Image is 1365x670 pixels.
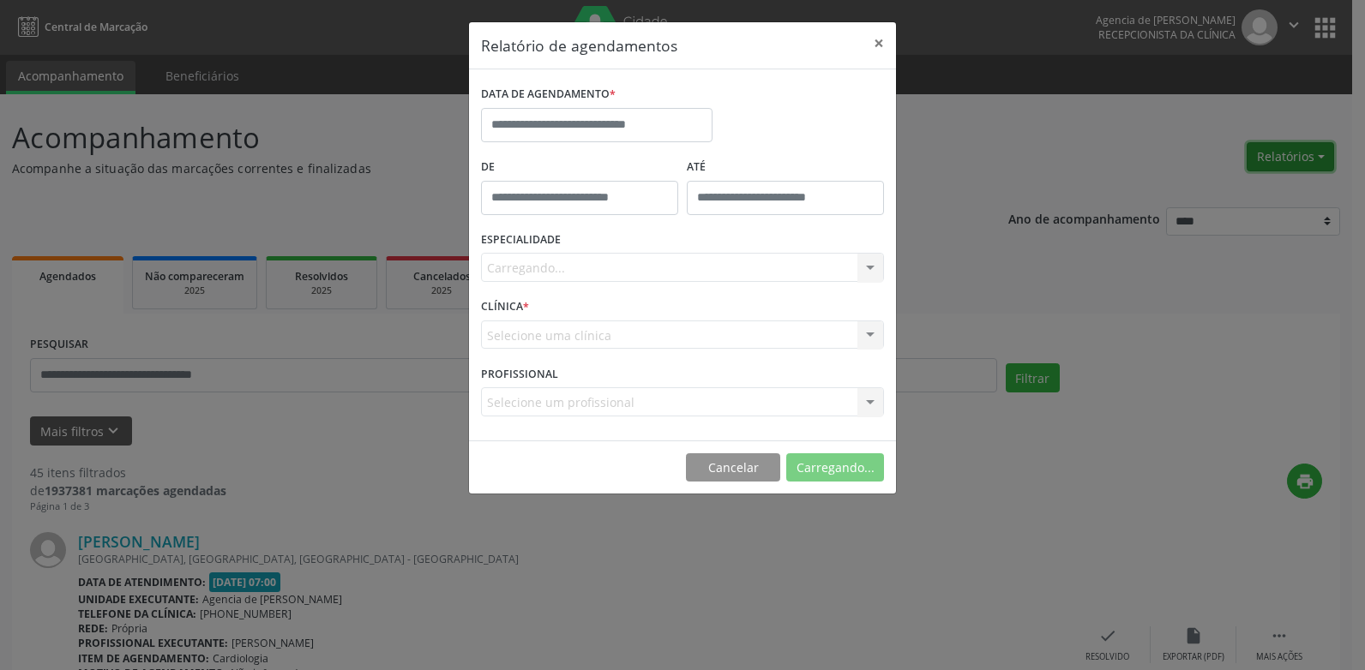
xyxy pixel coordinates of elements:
[686,453,780,482] button: Cancelar
[862,22,896,64] button: Close
[481,34,677,57] h5: Relatório de agendamentos
[481,294,529,320] label: CLÍNICA
[786,453,884,482] button: Carregando...
[687,154,884,181] label: ATÉ
[481,154,678,181] label: De
[481,227,561,254] label: ESPECIALIDADE
[481,361,558,387] label: PROFISSIONAL
[481,81,616,108] label: DATA DE AGENDAMENTO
